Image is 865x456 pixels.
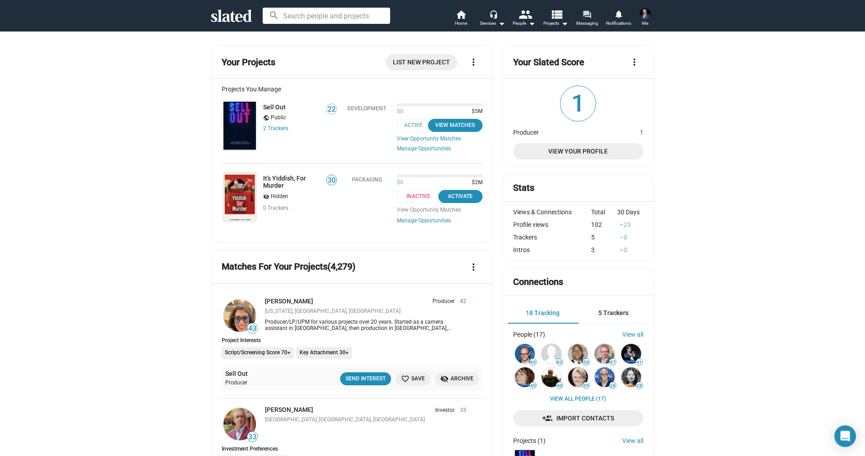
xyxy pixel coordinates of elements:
[513,246,592,253] div: Intros
[617,246,643,253] div: 0
[468,108,483,115] span: $5M
[397,190,445,203] span: Inactive
[445,9,477,29] a: Home
[603,9,634,29] a: Notifications
[222,171,258,223] a: It's Yiddish, For Murder
[543,18,568,29] span: Projects
[468,57,479,68] mat-icon: more_vert
[468,262,479,272] mat-icon: more_vert
[263,175,320,189] a: It's Yiddish, For Murder
[617,208,643,216] div: 30 Days
[263,8,390,24] input: Search people and projects
[640,8,651,19] img: Lee Stein
[480,18,505,29] div: Services
[513,18,535,29] div: People
[401,375,410,383] mat-icon: favorite_border
[397,135,483,142] a: View Opportunity Matches
[559,18,570,29] mat-icon: arrow_drop_down
[610,126,643,136] dd: 1
[397,145,483,153] a: Manage Opportunities
[617,234,643,241] div: 0
[622,437,643,444] a: View all
[513,276,563,288] mat-card-title: Connections
[610,360,616,365] span: 47
[327,105,337,114] span: 22
[610,383,616,388] span: 38
[606,18,631,29] span: Notifications
[526,18,537,29] mat-icon: arrow_drop_down
[834,425,856,447] div: Open Intercom Messenger
[223,173,256,221] img: It's Yiddish, For Murder
[629,57,640,68] mat-icon: more_vert
[550,396,606,403] a: View all People (17)
[263,193,269,201] mat-icon: visibility_off
[247,433,257,442] span: 33
[595,367,615,387] img: Steven Wolfe
[263,125,288,131] a: 2 Trackers
[432,298,455,305] span: Producer
[591,234,617,241] div: 5
[520,410,636,426] span: Import Contacts
[327,176,337,185] span: 30
[496,18,507,29] mat-icon: arrow_drop_down
[591,246,617,253] div: 3
[591,208,617,216] div: Total
[515,367,535,387] img: Adrienne Stern
[636,383,642,388] span: 28
[455,298,466,305] span: 42
[340,372,391,385] sl-message-button: Send Interest
[393,54,450,70] span: List New Project
[598,309,628,316] span: 5 Trackers
[222,347,294,359] li: Script/Screening Score 70+
[222,86,483,93] div: Projects You Manage
[618,234,624,240] mat-icon: arrow_drop_up
[265,319,466,331] div: Producer/LP/UPM for various projects over 20 years. Started as a camera assistant in [GEOGRAPHIC_...
[513,437,546,444] div: Projects (1)
[438,190,483,203] button: Activate
[568,344,588,364] img: Keegan-Michael Key
[621,344,641,364] img: Stephan Paternot
[477,9,508,29] button: Services
[396,372,430,385] button: Save
[428,119,483,132] button: View Matches
[513,182,534,194] mat-card-title: Stats
[265,298,313,305] a: [PERSON_NAME]
[614,9,623,18] mat-icon: notifications
[455,407,466,414] span: 33
[397,207,483,214] span: View Opportunity Matches
[571,9,603,29] a: Messaging
[520,143,636,159] span: View Your Profile
[642,18,648,29] span: Me
[247,324,257,333] span: 43
[435,372,479,385] button: Archive
[513,331,545,338] div: People (17)
[595,344,615,364] img: Ted Hope
[286,125,288,131] span: s
[513,221,592,228] div: Profile views
[634,6,656,30] button: Lee SteinMe
[440,375,449,383] mat-icon: visibility_off
[542,344,561,364] img: Mason Novick
[440,374,473,384] span: Archive
[513,410,643,426] a: Import Contacts
[556,360,563,365] span: 60
[225,379,290,387] div: Producer
[455,9,466,20] mat-icon: home
[433,121,477,130] div: View Matches
[265,416,466,424] div: [GEOGRAPHIC_DATA], [GEOGRAPHIC_DATA], [GEOGRAPHIC_DATA]
[618,221,624,228] mat-icon: arrow_drop_up
[263,205,288,211] span: 0 Trackers
[265,308,466,315] div: [US_STATE], [GEOGRAPHIC_DATA], [GEOGRAPHIC_DATA]
[530,383,536,388] span: 40
[401,374,425,384] span: Save
[513,143,643,159] a: View Your Profile
[508,9,540,29] button: People
[513,56,584,68] mat-card-title: Your Slated Score
[397,119,435,132] span: Active
[542,367,561,387] img: Bryan Lord
[271,114,286,122] span: Public
[397,217,483,225] a: Manage Opportunities
[222,337,483,343] div: Project Interests
[225,370,248,378] a: Sell Out
[435,407,455,414] span: Investor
